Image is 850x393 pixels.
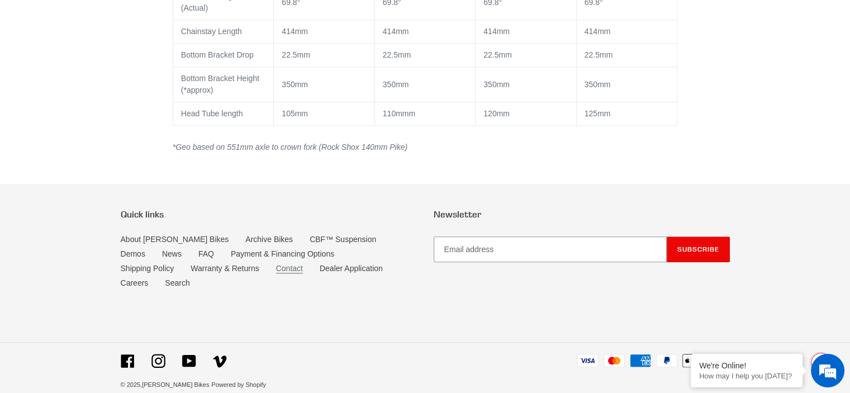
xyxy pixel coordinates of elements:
p: How may I help you today? [699,372,794,380]
span: Subscribe [677,245,719,253]
em: *Geo based on 551mm axle to crown fork (Rock Shox 140mm Pike) [173,143,407,151]
img: d_696896380_company_1647369064580_696896380 [36,56,64,84]
td: 414mm [274,20,374,44]
a: Search [165,278,189,287]
button: Subscribe [667,236,730,262]
small: © 2025, [121,381,210,388]
div: We're Online! [699,361,794,370]
td: 414mm [476,20,576,44]
textarea: Type your message and hit 'Enter' [6,269,213,308]
a: Archive Bikes [245,235,293,244]
a: Powered by Shopify [211,381,266,388]
span: We're online! [65,122,154,235]
td: 350mm [374,67,475,102]
p: Quick links [121,209,417,220]
td: Bottom Bracket Drop [173,44,273,67]
div: Chat with us now [75,63,205,77]
td: 414mm [576,20,677,44]
td: Chainstay Length [173,20,273,44]
td: 414mm [374,20,475,44]
a: Dealer Application [320,264,383,273]
td: 22.5mm [374,44,475,67]
div: Minimize live chat window [183,6,210,32]
a: FAQ [198,249,214,258]
a: CBF™ Suspension [310,235,376,244]
a: Shipping Policy [121,264,174,273]
td: 350mm [476,67,576,102]
td: Bottom Bracket Height (*approx) [173,67,273,102]
td: 105mm [274,102,374,126]
td: Head Tube length [173,102,273,126]
a: Contact [276,264,303,273]
td: 22.5mm [274,44,374,67]
p: Newsletter [434,209,730,220]
td: 350mm [576,67,677,102]
td: 125mm [576,102,677,126]
td: 350mm [274,67,374,102]
a: Warranty & Returns [191,264,259,273]
td: 120mm [476,102,576,126]
a: Demos [121,249,145,258]
div: Navigation go back [12,61,29,78]
td: 22.5mm [576,44,677,67]
td: 110mmm [374,102,475,126]
a: Careers [121,278,149,287]
a: About [PERSON_NAME] Bikes [121,235,229,244]
a: Payment & Financing Options [231,249,334,258]
input: Email address [434,236,667,262]
a: News [162,249,182,258]
a: [PERSON_NAME] Bikes [142,381,209,388]
td: 22.5mm [476,44,576,67]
